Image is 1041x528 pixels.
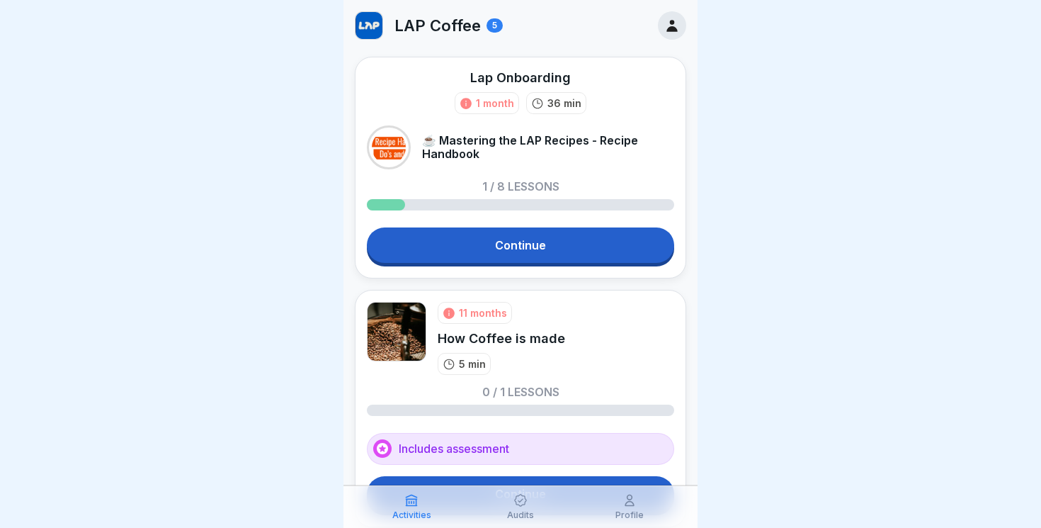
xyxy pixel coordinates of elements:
p: Activities [392,510,431,520]
div: 1 month [476,96,514,111]
div: How Coffee is made [438,330,565,347]
p: Audits [507,510,534,520]
p: LAP Coffee [394,16,481,35]
a: Continue [367,228,674,263]
p: 0 / 1 lessons [482,386,559,398]
p: 36 min [547,96,581,111]
div: 11 months [459,305,507,320]
p: 5 min [459,356,486,371]
p: 1 / 8 lessons [482,181,559,192]
img: qrsn5oqfx1mz17aa8megk5xl.png [367,302,426,361]
p: ☕ Mastering the LAP Recipes - Recipe Handbook [422,134,674,161]
div: 5 [487,18,503,33]
img: w1n62d9c1m8dr293gbm2xwec.png [355,12,382,39]
a: Continue [367,476,674,512]
div: Lap Onboarding [470,69,571,86]
p: Profile [615,510,644,520]
div: Includes assessment [367,433,674,465]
